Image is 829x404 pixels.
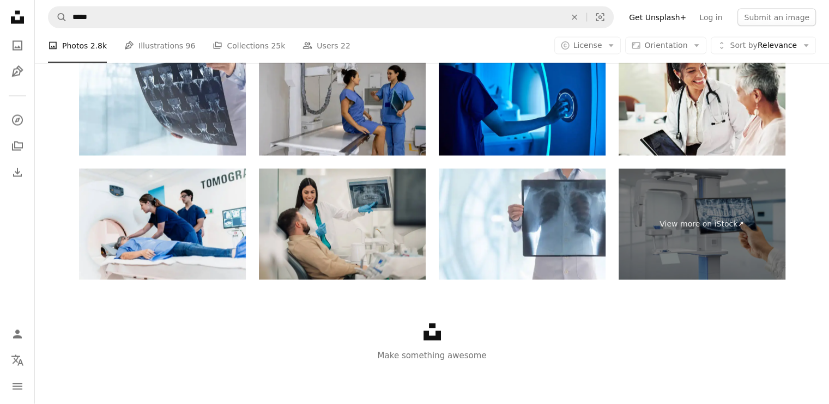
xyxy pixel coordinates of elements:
a: Collections [7,136,28,157]
form: Find visuals sitewide [48,7,614,28]
img: Female nurse talking while preparing patient for a tomography exam at hospital [79,169,246,280]
button: License [554,37,621,54]
a: Photos [7,35,28,57]
span: 22 [341,40,350,52]
a: Log in [693,9,729,26]
button: Language [7,350,28,371]
button: Submit an image [737,9,816,26]
img: Dentist showing teeth x-ray to patient in modern clinic [259,169,426,280]
span: Sort by [730,41,757,50]
span: 96 [186,40,196,52]
a: Home — Unsplash [7,7,28,30]
button: Clear [562,7,586,28]
span: Relevance [730,40,797,51]
button: Orientation [625,37,706,54]
a: Illustrations 96 [124,28,195,63]
button: Visual search [587,7,613,28]
a: Log in / Sign up [7,323,28,345]
button: Menu [7,376,28,397]
a: Get Unsplash+ [622,9,693,26]
img: Female Nurse Operating MRI Scan Machine at MRI-scanner Room [439,45,606,156]
a: Download History [7,162,28,183]
a: View more on iStock↗ [619,169,785,280]
img: Doctor radiology or surgeon check cervical spine x-ray film by ct scan and mri scan of Cervical S... [79,45,246,156]
img: Mature woman, doctor and tablet for xray, support or conversation with cardiology checkup in offi... [619,45,785,156]
a: Collections 25k [213,28,285,63]
button: Search Unsplash [49,7,67,28]
a: Illustrations [7,61,28,83]
button: Sort byRelevance [711,37,816,54]
a: Users 22 [302,28,350,63]
a: Explore [7,109,28,131]
img: Doctor diagnosing chest x-ray film 's patient on lung disease emphysema, bone cancer or covid-19 ... [439,169,606,280]
span: Orientation [644,41,687,50]
span: License [573,41,602,50]
img: Radiologist talking to a patient in the x-ray room [259,45,426,156]
span: 25k [271,40,285,52]
p: Make something awesome [35,349,829,362]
